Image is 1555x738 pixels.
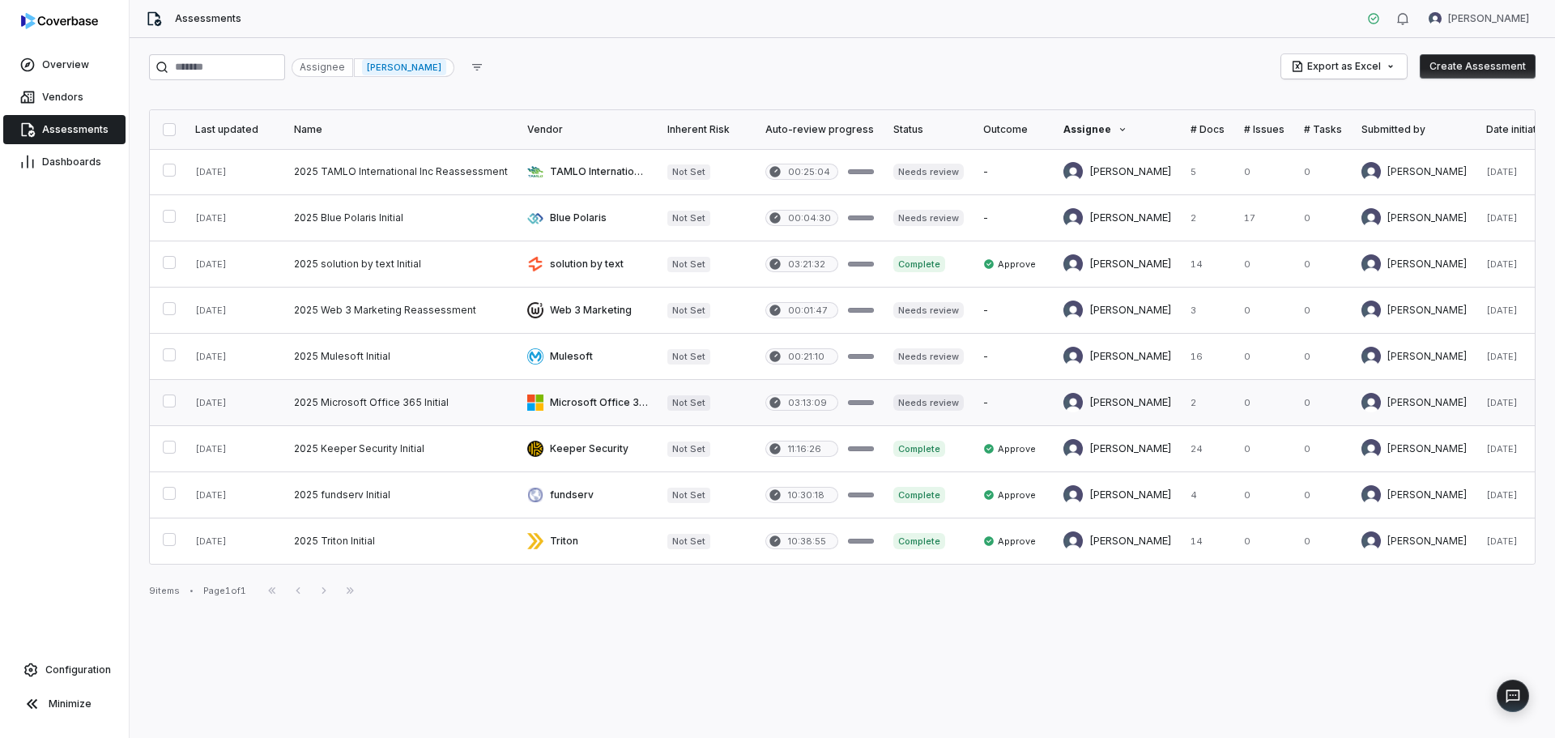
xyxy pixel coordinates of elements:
[1448,12,1529,25] span: [PERSON_NAME]
[149,585,180,597] div: 9 items
[1361,301,1381,320] img: Esther Barreto avatar
[42,123,109,136] span: Assessments
[1361,531,1381,551] img: Esther Barreto avatar
[1063,347,1083,366] img: Esther Barreto avatar
[1063,439,1083,459] img: Esther Barreto avatar
[973,195,1054,241] td: -
[1191,123,1225,136] div: # Docs
[3,147,126,177] a: Dashboards
[1063,123,1171,136] div: Assignee
[6,688,122,720] button: Minimize
[1361,208,1381,228] img: Esther Barreto avatar
[294,123,508,136] div: Name
[42,156,101,169] span: Dashboards
[1281,54,1407,79] button: Export as Excel
[1361,347,1381,366] img: Esther Barreto avatar
[973,380,1054,426] td: -
[1063,254,1083,274] img: Esther Barreto avatar
[3,83,126,112] a: Vendors
[973,149,1054,195] td: -
[175,12,241,25] span: Assessments
[667,123,746,136] div: Inherent Risk
[527,123,648,136] div: Vendor
[1361,439,1381,459] img: Esther Barreto avatar
[203,585,246,597] div: Page 1 of 1
[983,123,1044,136] div: Outcome
[1304,123,1342,136] div: # Tasks
[1244,123,1284,136] div: # Issues
[973,334,1054,380] td: -
[1063,485,1083,505] img: Esther Barreto avatar
[1361,123,1467,136] div: Submitted by
[1063,208,1083,228] img: Esther Barreto avatar
[1063,531,1083,551] img: Esther Barreto avatar
[1420,54,1536,79] button: Create Assessment
[1063,162,1083,181] img: Esther Barreto avatar
[1361,485,1381,505] img: Esther Barreto avatar
[1063,393,1083,412] img: Esther Barreto avatar
[973,288,1054,334] td: -
[195,123,275,136] div: Last updated
[1419,6,1539,31] button: Esther Barreto avatar[PERSON_NAME]
[3,115,126,144] a: Assessments
[42,91,83,104] span: Vendors
[190,585,194,596] div: •
[765,123,874,136] div: Auto-review progress
[1429,12,1442,25] img: Esther Barreto avatar
[1063,301,1083,320] img: Esther Barreto avatar
[45,663,111,676] span: Configuration
[42,58,89,71] span: Overview
[6,655,122,685] a: Configuration
[49,697,92,710] span: Minimize
[1361,393,1381,412] img: Esther Barreto avatar
[292,58,353,77] div: Assignee
[1361,162,1381,181] img: Esther Barreto avatar
[1361,254,1381,274] img: Esther Barreto avatar
[3,50,126,79] a: Overview
[354,58,454,77] div: [PERSON_NAME]
[893,123,964,136] div: Status
[21,13,98,29] img: logo-D7KZi-bG.svg
[362,59,446,75] span: [PERSON_NAME]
